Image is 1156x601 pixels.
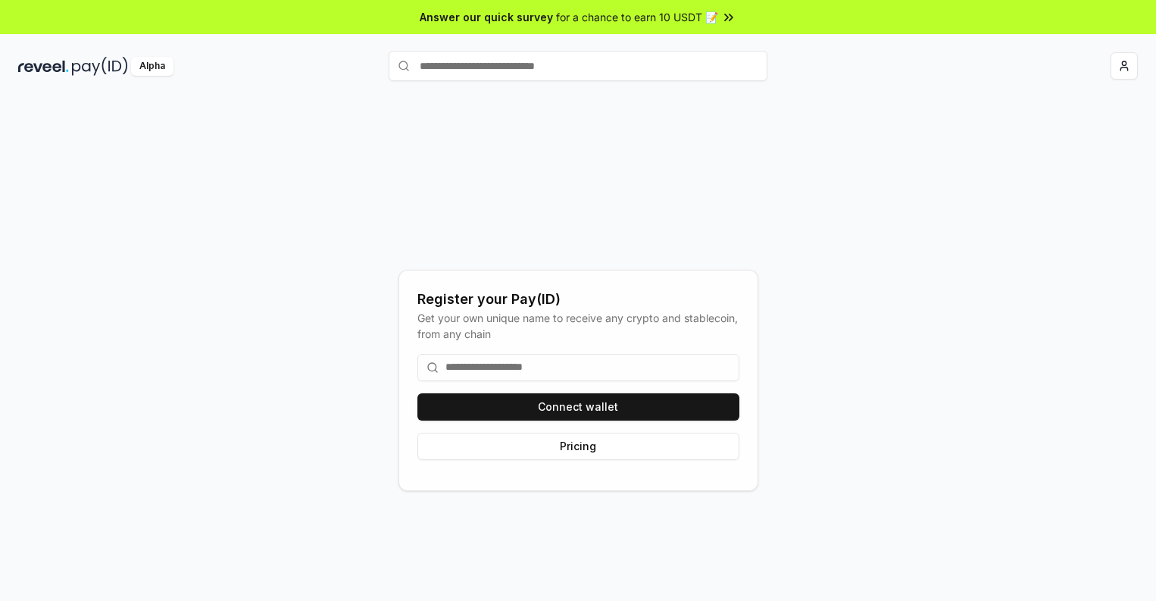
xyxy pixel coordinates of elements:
img: pay_id [72,57,128,76]
div: Register your Pay(ID) [417,289,739,310]
img: reveel_dark [18,57,69,76]
div: Alpha [131,57,173,76]
button: Connect wallet [417,393,739,421]
div: Get your own unique name to receive any crypto and stablecoin, from any chain [417,310,739,342]
button: Pricing [417,433,739,460]
span: Answer our quick survey [420,9,553,25]
span: for a chance to earn 10 USDT 📝 [556,9,718,25]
